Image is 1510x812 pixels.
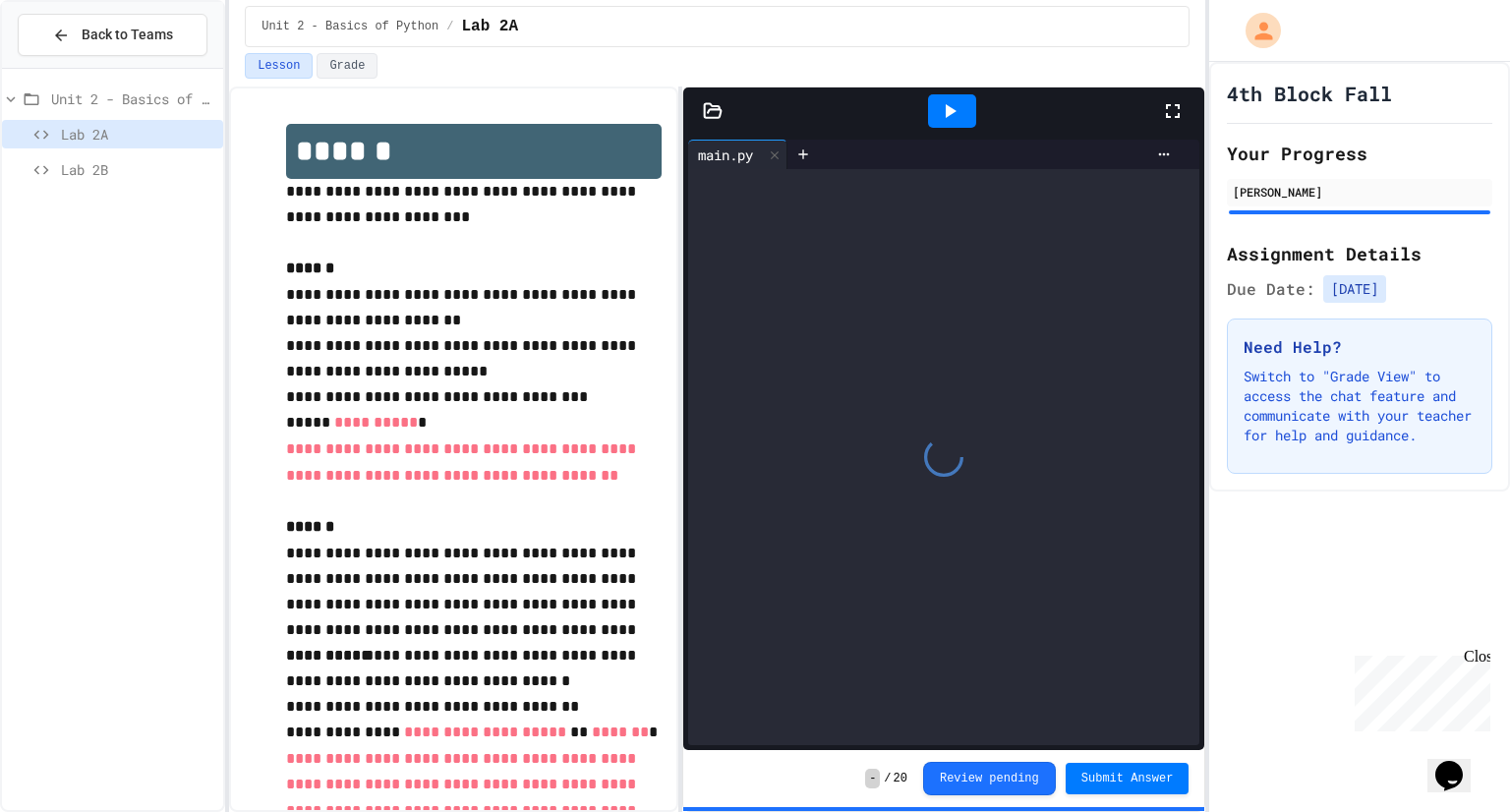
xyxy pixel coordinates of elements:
[261,19,438,34] span: Unit 2 - Basics of Python
[461,15,518,38] span: Lab 2A
[1081,771,1174,786] span: Submit Answer
[317,53,377,79] button: Grade
[1227,80,1392,107] h1: 4th Block Fall
[51,88,215,109] span: Unit 2 - Basics of Python
[1227,140,1492,167] h2: Your Progress
[8,8,136,125] div: Chat with us now!Close
[1244,367,1476,445] p: Switch to "Grade View" to access the chat feature and communicate with your teacher for help and ...
[446,19,453,34] span: /
[1225,8,1286,53] div: My Account
[865,769,880,788] span: -
[894,771,907,786] span: 20
[688,145,763,165] div: main.py
[61,159,215,180] span: Lab 2B
[82,25,173,45] span: Back to Teams
[1347,648,1490,731] iframe: chat widget
[61,124,215,145] span: Lab 2A
[923,762,1056,795] button: Review pending
[688,140,787,169] div: main.py
[18,14,207,56] button: Back to Teams
[1244,335,1476,359] h3: Need Help?
[245,53,313,79] button: Lesson
[1427,733,1490,792] iframe: chat widget
[1227,277,1315,301] span: Due Date:
[884,771,891,786] span: /
[1227,240,1492,267] h2: Assignment Details
[1323,275,1386,303] span: [DATE]
[1066,763,1190,794] button: Submit Answer
[1233,183,1486,201] div: [PERSON_NAME]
